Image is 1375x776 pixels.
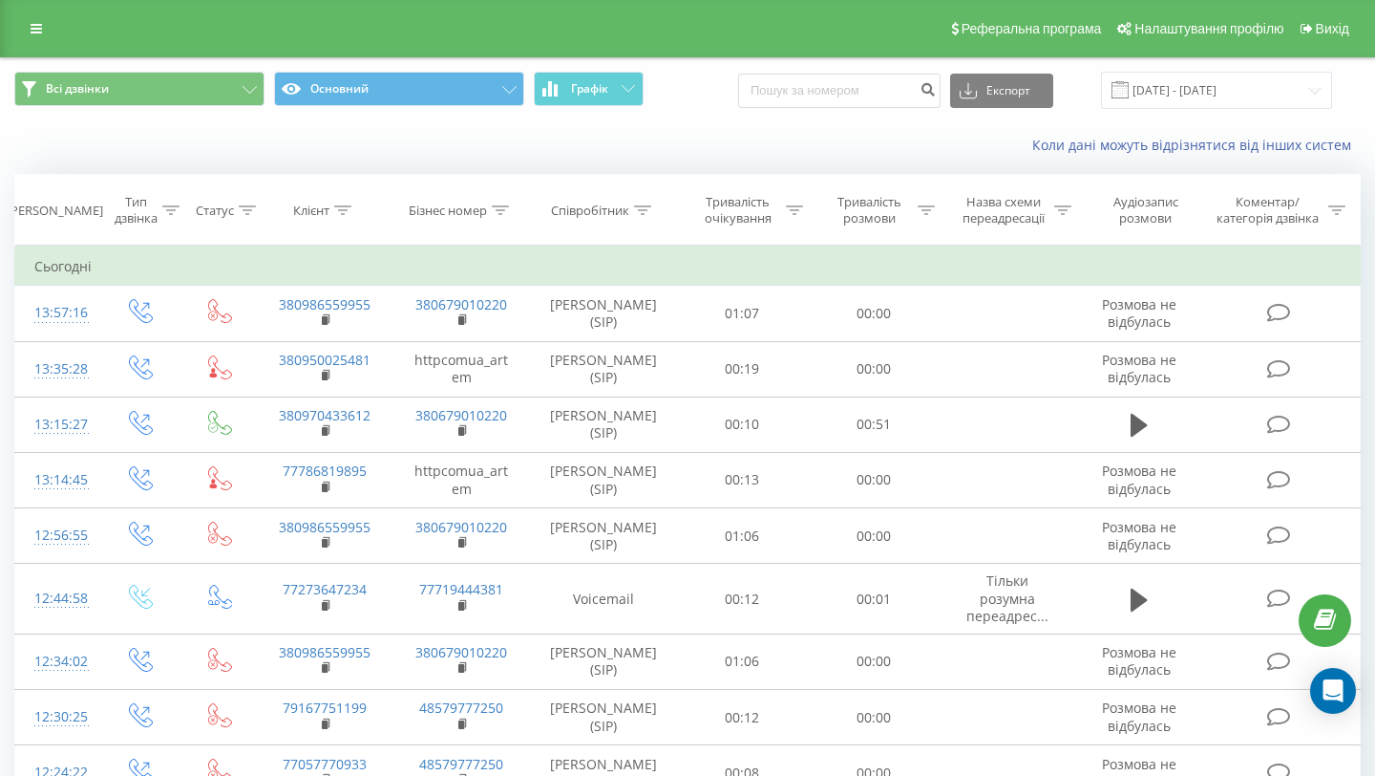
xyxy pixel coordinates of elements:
[1032,136,1361,154] a: Коли дані можуть відрізнятися вiд інших систем
[415,518,507,536] a: 380679010220
[808,564,940,635] td: 00:01
[808,634,940,689] td: 00:00
[677,634,809,689] td: 01:06
[415,406,507,424] a: 380679010220
[34,699,80,736] div: 12:30:25
[534,72,644,106] button: Графік
[530,690,677,745] td: [PERSON_NAME] (SIP)
[419,699,503,717] a: 48579777250
[950,74,1053,108] button: Експорт
[283,462,367,480] a: 77786819895
[419,755,503,773] a: 48579777250
[808,508,940,564] td: 00:00
[1212,194,1323,226] div: Коментар/категорія дзвінка
[1102,351,1176,386] span: Розмова не відбулась
[530,341,677,397] td: [PERSON_NAME] (SIP)
[677,452,809,507] td: 00:13
[677,508,809,564] td: 01:06
[419,580,503,598] a: 77719444381
[7,203,103,219] div: [PERSON_NAME]
[571,82,608,96] span: Графік
[1316,21,1349,36] span: Вихід
[279,351,370,369] a: 380950025481
[530,397,677,452] td: [PERSON_NAME] (SIP)
[415,643,507,661] a: 380679010220
[1102,699,1176,734] span: Розмова не відбулась
[283,580,367,598] a: 77273647234
[825,194,913,226] div: Тривалість розмови
[1102,643,1176,679] span: Розмова не відбулась
[1310,668,1356,714] div: Open Intercom Messenger
[34,643,80,680] div: 12:34:02
[1134,21,1283,36] span: Налаштування профілю
[530,286,677,341] td: [PERSON_NAME] (SIP)
[530,634,677,689] td: [PERSON_NAME] (SIP)
[279,295,370,313] a: 380986559955
[551,203,629,219] div: Співробітник
[14,72,264,106] button: Всі дзвінки
[530,508,677,564] td: [PERSON_NAME] (SIP)
[34,406,80,443] div: 13:15:27
[677,397,809,452] td: 00:10
[15,248,1361,286] td: Сьогодні
[393,452,530,507] td: httpcomua_artem
[738,74,941,108] input: Пошук за номером
[196,203,234,219] div: Статус
[1102,462,1176,497] span: Розмова не відбулась
[409,203,487,219] div: Бізнес номер
[1102,518,1176,553] span: Розмова не відбулась
[283,755,367,773] a: 77057770933
[279,406,370,424] a: 380970433612
[530,452,677,507] td: [PERSON_NAME] (SIP)
[34,351,80,388] div: 13:35:28
[274,72,524,106] button: Основний
[677,564,809,635] td: 00:12
[393,341,530,397] td: httpcomua_artem
[115,194,158,226] div: Тип дзвінка
[279,518,370,536] a: 380986559955
[808,341,940,397] td: 00:00
[293,203,329,219] div: Клієнт
[279,643,370,661] a: 380986559955
[46,81,109,97] span: Всі дзвінки
[34,580,80,617] div: 12:44:58
[808,397,940,452] td: 00:51
[677,690,809,745] td: 00:12
[34,462,80,499] div: 13:14:45
[283,699,367,717] a: 79167751199
[530,564,677,635] td: Voicemail
[962,21,1102,36] span: Реферальна програма
[677,341,809,397] td: 00:19
[415,295,507,313] a: 380679010220
[34,294,80,332] div: 13:57:16
[808,286,940,341] td: 00:00
[694,194,782,226] div: Тривалість очікування
[34,517,80,554] div: 12:56:55
[957,194,1049,226] div: Назва схеми переадресації
[808,452,940,507] td: 00:00
[966,571,1048,624] span: Тільки розумна переадрес...
[808,690,940,745] td: 00:00
[677,286,809,341] td: 01:07
[1093,194,1197,226] div: Аудіозапис розмови
[1102,295,1176,331] span: Розмова не відбулась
